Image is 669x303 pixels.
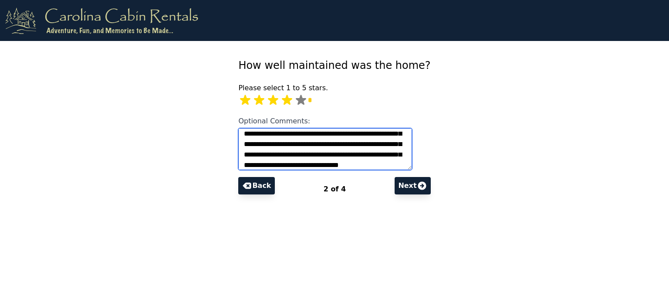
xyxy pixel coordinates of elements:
span: How well maintained was the home? [238,59,430,71]
span: 2 of 4 [324,185,346,193]
img: logo.png [5,7,198,34]
textarea: Optional Comments: [238,128,412,170]
button: Back [238,177,274,194]
span: Optional Comments: [238,117,310,125]
p: Please select 1 to 5 stars. [238,83,430,93]
button: Next [395,177,430,194]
